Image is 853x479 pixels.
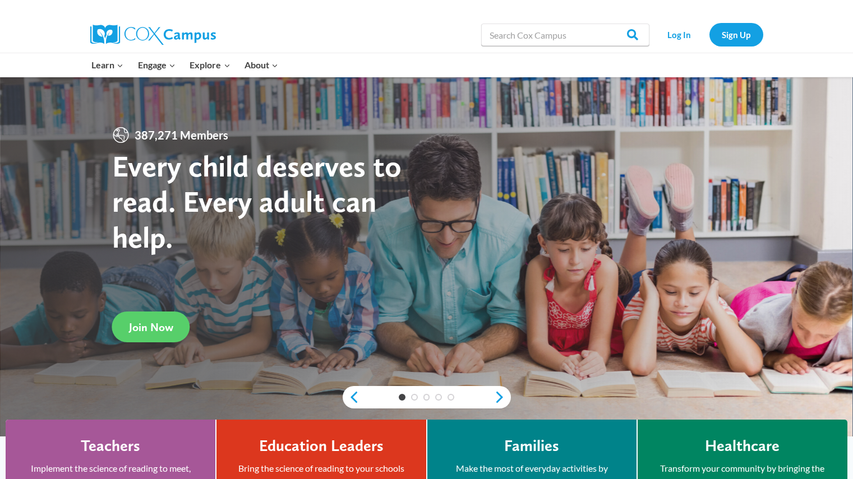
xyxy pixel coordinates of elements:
nav: Primary Navigation [85,53,285,77]
h4: Families [504,436,559,455]
a: 3 [423,394,430,401]
a: 2 [411,394,418,401]
a: Join Now [112,311,190,342]
a: 1 [399,394,405,401]
span: About [245,58,278,72]
a: 5 [448,394,454,401]
a: 4 [435,394,442,401]
div: content slider buttons [343,386,511,408]
input: Search Cox Campus [481,24,649,46]
img: Cox Campus [90,25,216,45]
nav: Secondary Navigation [655,23,763,46]
span: Join Now [129,320,173,334]
strong: Every child deserves to read. Every adult can help. [112,148,402,255]
span: Engage [138,58,176,72]
h4: Education Leaders [259,436,384,455]
span: Learn [91,58,123,72]
a: previous [343,390,359,404]
a: next [494,390,511,404]
a: Sign Up [709,23,763,46]
span: Explore [190,58,230,72]
h4: Teachers [81,436,140,455]
span: 387,271 Members [130,126,233,144]
a: Log In [655,23,704,46]
h4: Healthcare [705,436,780,455]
